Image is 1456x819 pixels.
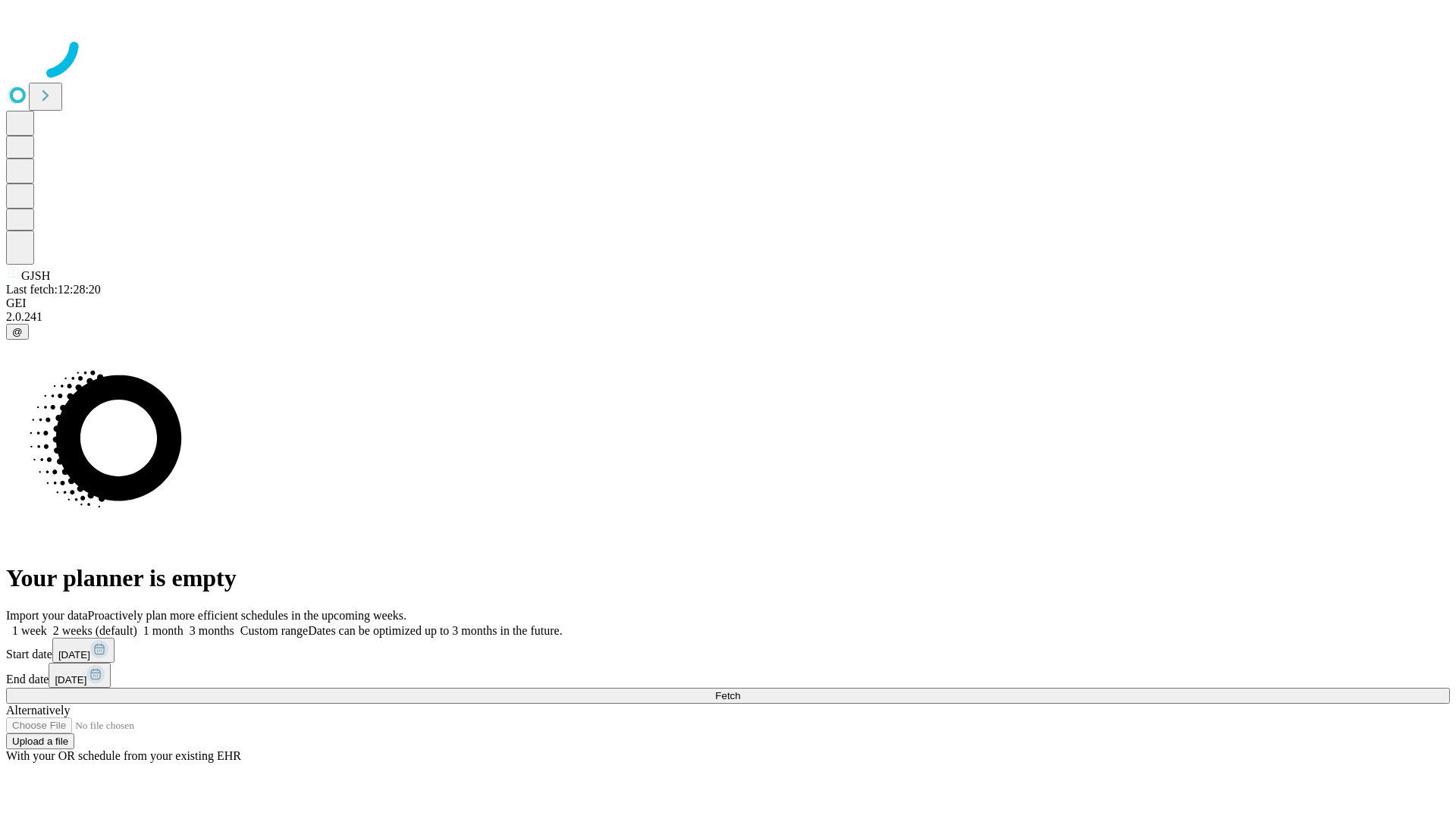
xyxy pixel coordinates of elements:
[55,674,86,686] span: [DATE]
[52,638,115,663] button: [DATE]
[6,749,241,762] span: With your OR schedule from your existing EHR
[12,624,47,637] span: 1 week
[58,649,90,661] span: [DATE]
[49,663,111,688] button: [DATE]
[6,733,74,749] button: Upload a file
[6,564,1450,592] h1: Your planner is empty
[143,624,184,637] span: 1 month
[21,269,50,282] span: GJSH
[6,297,1450,310] div: GEI
[53,624,137,637] span: 2 weeks (default)
[190,624,234,637] span: 3 months
[715,690,740,701] span: Fetch
[12,326,23,337] span: @
[6,638,1450,663] div: Start date
[6,283,101,296] span: Last fetch: 12:28:20
[240,624,308,637] span: Custom range
[88,609,406,622] span: Proactively plan more efficient schedules in the upcoming weeks.
[6,688,1450,704] button: Fetch
[6,310,1450,324] div: 2.0.241
[6,609,88,622] span: Import your data
[6,704,70,717] span: Alternatively
[308,624,562,637] span: Dates can be optimized up to 3 months in the future.
[6,663,1450,688] div: End date
[6,324,29,340] button: @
